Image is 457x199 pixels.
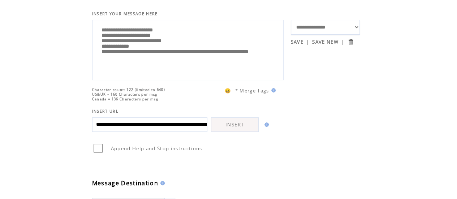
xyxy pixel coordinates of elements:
[269,88,276,92] img: help.gif
[291,39,303,45] a: SAVE
[225,87,231,94] span: 😀
[92,109,118,114] span: INSERT URL
[347,38,354,45] input: Submit
[111,145,202,152] span: Append Help and Stop instructions
[235,87,269,94] span: * Merge Tags
[211,117,259,132] a: INSERT
[92,97,158,101] span: Canada = 136 Characters per msg
[341,39,344,45] span: |
[158,181,165,185] img: help.gif
[92,92,158,97] span: US&UK = 160 Characters per msg
[92,11,158,16] span: INSERT YOUR MESSAGE HERE
[312,39,339,45] a: SAVE NEW
[92,87,165,92] span: Character count: 122 (limited to 640)
[306,39,309,45] span: |
[92,179,158,187] span: Message Destination
[262,122,269,127] img: help.gif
